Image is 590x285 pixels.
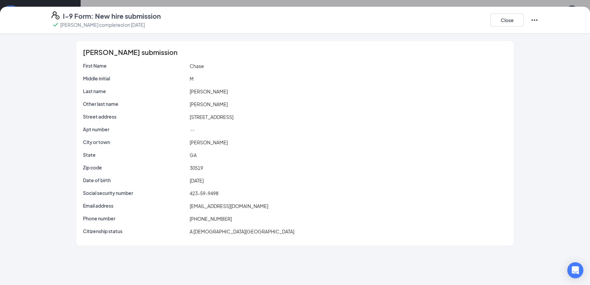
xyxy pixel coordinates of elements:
[190,63,204,69] span: Chase
[83,228,187,234] p: Citizenship status
[83,100,187,107] p: Other last name
[190,114,233,120] span: [STREET_ADDRESS]
[83,62,187,69] p: First Name
[190,203,268,209] span: [EMAIL_ADDRESS][DOMAIN_NAME]
[83,202,187,209] p: Email address
[567,262,583,278] div: Open Intercom Messenger
[60,21,145,28] p: [PERSON_NAME] completed on [DATE]
[190,228,294,234] span: A [DEMOGRAPHIC_DATA][GEOGRAPHIC_DATA]
[83,75,187,82] p: Middle initial
[83,177,187,184] p: Date of birth
[190,190,218,196] span: 423-59-9498
[63,11,161,21] h4: I-9 Form: New hire submission
[83,190,187,196] p: Social security number
[190,216,232,222] span: [PHONE_NUMBER]
[190,76,194,82] span: M
[190,127,194,133] span: --
[83,88,187,94] p: Last name
[83,151,187,158] p: State
[83,139,187,145] p: City or town
[530,16,538,24] svg: Ellipses
[52,21,60,29] svg: Checkmark
[83,215,187,222] p: Phone number
[190,165,203,171] span: 30519
[83,164,187,171] p: Zip code
[83,126,187,133] p: Apt number
[190,88,228,94] span: [PERSON_NAME]
[190,177,204,184] span: [DATE]
[190,101,228,107] span: [PERSON_NAME]
[190,139,228,145] span: [PERSON_NAME]
[83,49,178,56] span: [PERSON_NAME] submission
[490,13,524,27] button: Close
[52,11,60,19] svg: FormI9EVerifyIcon
[190,152,197,158] span: GA
[83,113,187,120] p: Street address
